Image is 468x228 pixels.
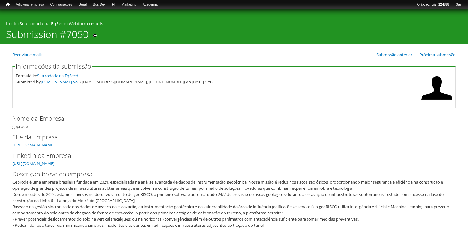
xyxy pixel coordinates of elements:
a: Próxima submissão [419,52,456,57]
a: Início [3,2,13,7]
span: Início [6,2,10,6]
a: Olájoao.ruiz_124888 [414,2,453,8]
div: » » [6,21,462,28]
div: Submitted by ([EMAIL_ADDRESS][DOMAIN_NAME], [PHONE_NUMBER]) on [DATE] 12:06 [16,79,418,85]
a: Submissão anterior [376,52,412,57]
a: [URL][DOMAIN_NAME] [12,161,54,166]
img: Foto de Monica Calle Vaquerizo [421,73,452,103]
a: Ver perfil do usuário. [421,99,452,105]
a: Início [6,21,17,27]
a: Reenviar e-mails [12,52,42,57]
a: Webform results [69,21,103,27]
a: RI [109,2,118,8]
a: Adicionar empresa [13,2,47,8]
label: Descrição breve da empresa [12,170,445,179]
a: Sua rodada na EqSeed [37,73,78,78]
a: [PERSON_NAME] Va... [41,79,80,85]
h1: Submission #7050 [6,28,88,44]
a: Configurações [47,2,75,8]
div: Formulário: [16,73,418,79]
label: Nome da Empresa [12,114,445,123]
div: geprode [12,114,456,129]
a: Bus Dev [90,2,109,8]
label: Site da Empresa [12,133,445,142]
a: Marketing [118,2,140,8]
a: [URL][DOMAIN_NAME] [12,142,54,148]
strong: joao.ruiz_124888 [423,2,450,6]
legend: Informações da submissão [15,63,92,70]
a: Academia [140,2,161,8]
label: LinkedIn da Empresa [12,151,445,160]
a: Sair [453,2,465,8]
a: Sua rodada na EqSeed [19,21,67,27]
a: Geral [75,2,90,8]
